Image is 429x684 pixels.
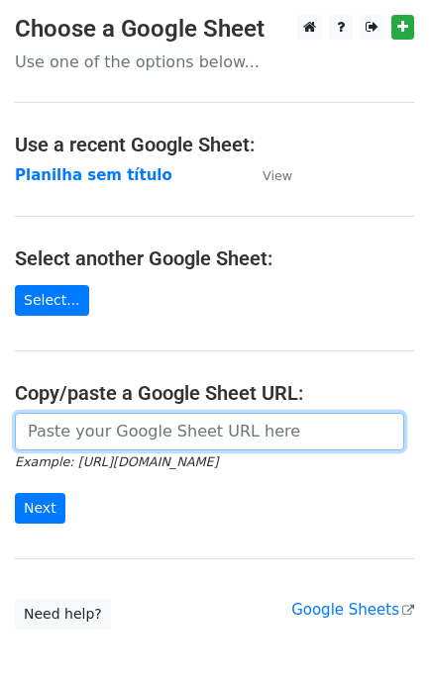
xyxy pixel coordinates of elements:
[15,381,414,405] h4: Copy/paste a Google Sheet URL:
[15,133,414,156] h4: Use a recent Google Sheet:
[15,51,414,72] p: Use one of the options below...
[291,601,414,619] a: Google Sheets
[15,246,414,270] h4: Select another Google Sheet:
[15,15,414,44] h3: Choose a Google Sheet
[15,454,218,469] small: Example: [URL][DOMAIN_NAME]
[15,285,89,316] a: Select...
[15,599,111,630] a: Need help?
[263,168,292,183] small: View
[15,166,172,184] a: Planilha sem título
[15,413,404,450] input: Paste your Google Sheet URL here
[15,493,65,524] input: Next
[243,166,292,184] a: View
